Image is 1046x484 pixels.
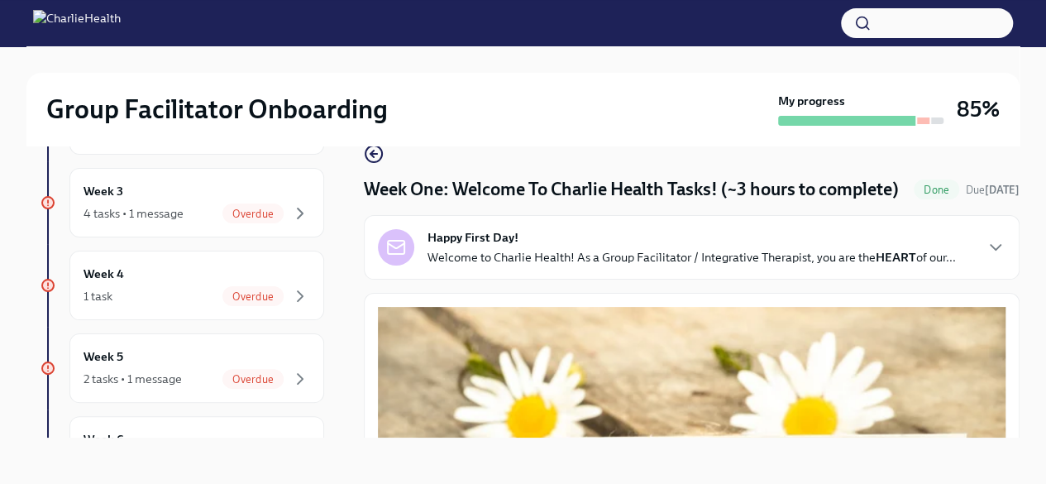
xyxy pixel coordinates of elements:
[876,250,916,265] strong: HEART
[33,10,121,36] img: CharlieHealth
[966,184,1020,196] span: Due
[364,177,899,202] h4: Week One: Welcome To Charlie Health Tasks! (~3 hours to complete)
[84,205,184,222] div: 4 tasks • 1 message
[957,94,1000,124] h3: 85%
[40,251,324,320] a: Week 41 taskOverdue
[84,371,182,387] div: 2 tasks • 1 message
[966,182,1020,198] span: July 28th, 2025 09:00
[914,184,959,196] span: Done
[84,347,123,366] h6: Week 5
[427,229,518,246] strong: Happy First Day!
[84,288,112,304] div: 1 task
[222,208,284,220] span: Overdue
[40,333,324,403] a: Week 52 tasks • 1 messageOverdue
[222,373,284,386] span: Overdue
[985,184,1020,196] strong: [DATE]
[778,93,845,109] strong: My progress
[84,182,123,200] h6: Week 3
[427,249,956,266] p: Welcome to Charlie Health! As a Group Facilitator / Integrative Therapist, you are the of our...
[40,168,324,237] a: Week 34 tasks • 1 messageOverdue
[84,265,124,283] h6: Week 4
[84,430,124,448] h6: Week 6
[222,290,284,303] span: Overdue
[46,93,388,126] h2: Group Facilitator Onboarding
